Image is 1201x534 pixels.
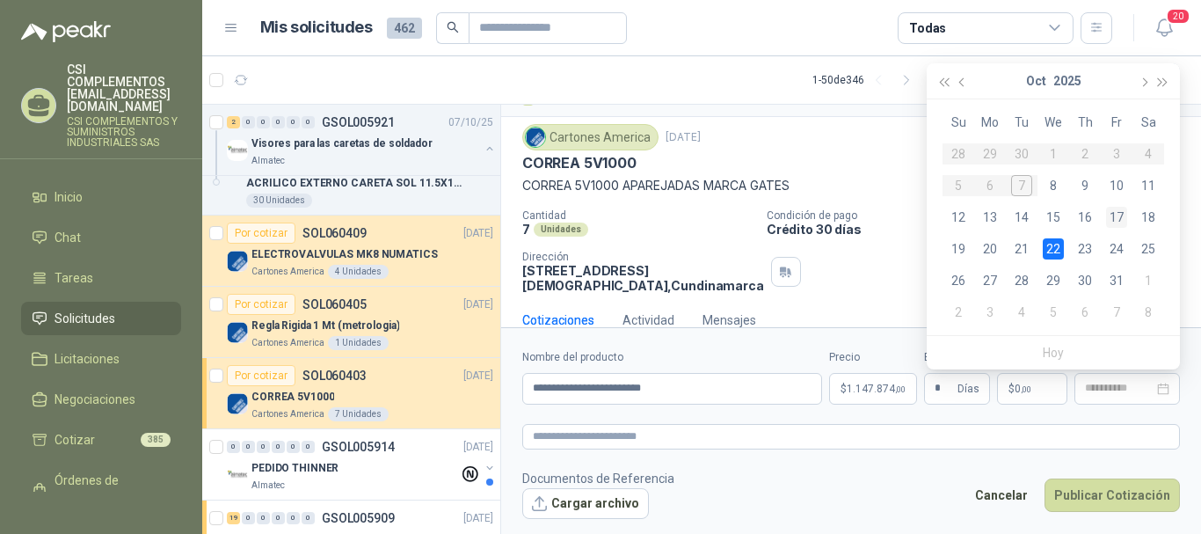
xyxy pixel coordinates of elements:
[251,318,399,334] p: Regla Rigida 1 Mt (metrologia)
[287,441,300,453] div: 0
[522,263,764,293] p: [STREET_ADDRESS] [DEMOGRAPHIC_DATA] , Cundinamarca
[227,441,240,453] div: 0
[1037,265,1069,296] td: 2025-10-29
[1138,175,1159,196] div: 11
[1138,270,1159,291] div: 1
[847,384,906,394] span: 1.147.874
[1037,170,1069,201] td: 2025-10-08
[227,436,497,493] a: 0 0 0 0 0 0 GSOL005914[DATE] Company LogoPEDIDO THINNERAlmatec
[829,373,917,405] p: $1.147.874,00
[1101,201,1132,233] td: 2025-10-17
[1106,238,1127,260] div: 24
[1015,384,1031,394] span: 0
[202,358,500,429] a: Por cotizarSOL060403[DATE] Company LogoCORREA 5V1000Cartones America7 Unidades
[257,116,270,128] div: 0
[948,238,969,260] div: 19
[924,349,990,366] label: Entrega
[1011,302,1032,323] div: 4
[1106,175,1127,196] div: 10
[55,268,93,288] span: Tareas
[447,21,459,33] span: search
[1043,238,1064,260] div: 22
[979,238,1001,260] div: 20
[997,373,1067,405] p: $ 0,00
[463,225,493,242] p: [DATE]
[1026,63,1046,99] button: Oct
[227,140,248,161] img: Company Logo
[251,479,285,493] p: Almatec
[1043,207,1064,228] div: 15
[526,128,545,147] img: Company Logo
[1166,8,1190,25] span: 20
[322,116,395,128] p: GSOL005921
[534,223,588,237] div: Unidades
[522,349,822,366] label: Nombre del producto
[55,349,120,369] span: Licitaciones
[1037,201,1069,233] td: 2025-10-15
[1006,201,1037,233] td: 2025-10-14
[251,135,433,152] p: Visores para las caretas de soldador
[257,441,270,453] div: 0
[1043,270,1064,291] div: 29
[1132,170,1164,201] td: 2025-10-11
[1074,302,1095,323] div: 6
[1132,201,1164,233] td: 2025-10-18
[272,116,285,128] div: 0
[1148,12,1180,44] button: 20
[55,471,164,509] span: Órdenes de Compra
[522,311,594,330] div: Cotizaciones
[979,302,1001,323] div: 3
[1074,270,1095,291] div: 30
[302,512,315,524] div: 0
[227,365,295,386] div: Por cotizar
[965,479,1037,512] button: Cancelar
[302,116,315,128] div: 0
[1045,479,1180,512] button: Publicar Cotización
[21,221,181,254] a: Chat
[974,296,1006,328] td: 2025-11-03
[246,194,312,208] div: 30 Unidades
[957,374,979,404] span: Días
[1132,296,1164,328] td: 2025-11-08
[227,251,248,272] img: Company Logo
[1138,238,1159,260] div: 25
[1011,238,1032,260] div: 21
[322,512,395,524] p: GSOL005909
[909,18,946,38] div: Todas
[272,441,285,453] div: 0
[202,216,500,287] a: Por cotizarSOL060409[DATE] Company LogoELECTROVALVULAS MK8 NUMATICSCartones America4 Unidades
[1106,207,1127,228] div: 17
[287,512,300,524] div: 0
[522,488,649,520] button: Cargar archivo
[948,302,969,323] div: 2
[522,251,764,263] p: Dirección
[666,129,701,146] p: [DATE]
[702,311,756,330] div: Mensajes
[522,222,530,237] p: 7
[1132,265,1164,296] td: 2025-11-01
[1069,233,1101,265] td: 2025-10-23
[1011,207,1032,228] div: 14
[1006,265,1037,296] td: 2025-10-28
[272,512,285,524] div: 0
[463,510,493,527] p: [DATE]
[1069,170,1101,201] td: 2025-10-09
[1037,106,1069,138] th: We
[260,15,373,40] h1: Mis solicitudes
[55,187,83,207] span: Inicio
[242,512,255,524] div: 0
[302,441,315,453] div: 0
[463,368,493,384] p: [DATE]
[251,265,324,279] p: Cartones America
[227,322,248,343] img: Company Logo
[1069,106,1101,138] th: Th
[21,423,181,457] a: Cotizar385
[767,222,1194,237] p: Crédito 30 días
[1043,175,1064,196] div: 8
[21,21,111,42] img: Logo peakr
[55,430,95,450] span: Cotizar
[522,469,674,488] p: Documentos de Referencia
[974,265,1006,296] td: 2025-10-27
[21,464,181,516] a: Órdenes de Compra
[948,270,969,291] div: 26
